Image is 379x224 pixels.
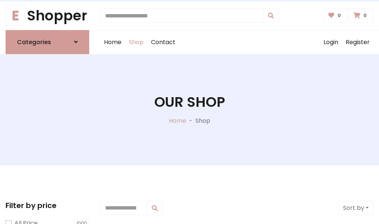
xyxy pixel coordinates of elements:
h6: Categories [17,39,51,46]
a: EShopper [6,7,89,24]
a: Contact [147,30,179,54]
h1: Our Shop [154,94,225,111]
a: Home [169,116,186,125]
span: 0 [336,12,343,19]
a: Register [342,30,373,54]
span: 0 [362,12,369,19]
p: - [186,116,195,125]
p: Shop [195,116,210,125]
h1: Shopper [6,7,89,24]
a: 0 [323,9,348,23]
a: Shop [125,30,147,54]
span: E [6,6,26,26]
h5: Filter by price [6,201,89,210]
a: Login [320,30,342,54]
a: Home [100,30,125,54]
a: Categories [6,30,89,54]
button: Sort by [338,201,373,215]
a: 0 [349,9,373,23]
